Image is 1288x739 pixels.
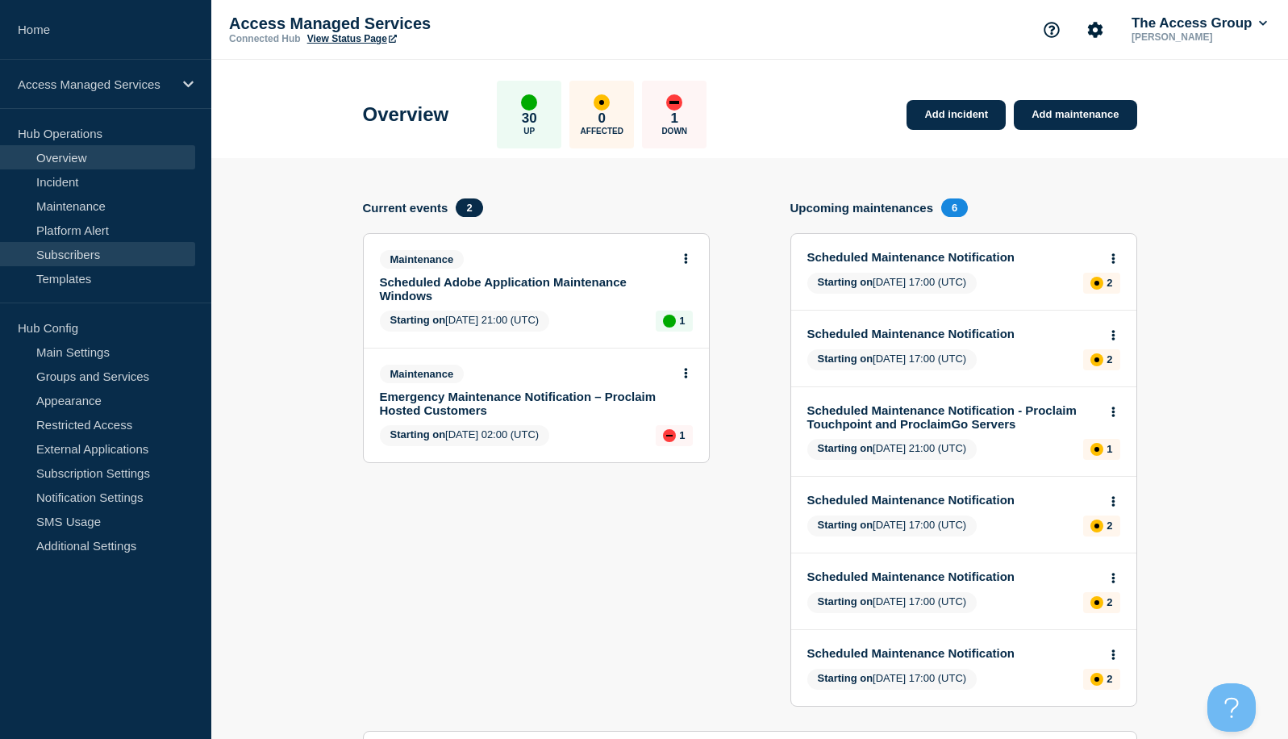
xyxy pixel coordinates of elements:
[380,275,671,303] a: Scheduled Adobe Application Maintenance Windows
[18,77,173,91] p: Access Managed Services
[807,646,1098,660] a: Scheduled Maintenance Notification
[1090,443,1103,456] div: affected
[807,349,977,370] span: [DATE] 17:00 (UTC)
[666,94,682,111] div: down
[380,365,465,383] span: Maintenance
[363,201,448,215] h4: Current events
[663,429,676,442] div: down
[1090,673,1103,686] div: affected
[807,250,1098,264] a: Scheduled Maintenance Notification
[380,311,550,332] span: [DATE] 21:00 (UTC)
[390,428,446,440] span: Starting on
[229,33,301,44] p: Connected Hub
[1090,277,1103,290] div: affected
[807,669,977,690] span: [DATE] 17:00 (UTC)
[581,127,623,136] p: Affected
[818,353,873,365] span: Starting on
[363,103,449,126] h1: Overview
[807,273,977,294] span: [DATE] 17:00 (UTC)
[1128,15,1270,31] button: The Access Group
[1090,520,1103,532] div: affected
[1035,13,1069,47] button: Support
[307,33,397,44] a: View Status Page
[807,403,1098,431] a: Scheduled Maintenance Notification - Proclaim Touchpoint and ProclaimGo Servers
[807,493,1098,507] a: Scheduled Maintenance Notification
[671,111,678,127] p: 1
[1107,277,1112,289] p: 2
[818,519,873,531] span: Starting on
[229,15,552,33] p: Access Managed Services
[907,100,1006,130] a: Add incident
[522,111,537,127] p: 30
[1090,596,1103,609] div: affected
[1107,353,1112,365] p: 2
[679,429,685,441] p: 1
[456,198,482,217] span: 2
[1207,683,1256,732] iframe: Help Scout Beacon - Open
[790,201,934,215] h4: Upcoming maintenances
[818,672,873,684] span: Starting on
[521,94,537,111] div: up
[1107,673,1112,685] p: 2
[679,315,685,327] p: 1
[818,595,873,607] span: Starting on
[1014,100,1136,130] a: Add maintenance
[390,314,446,326] span: Starting on
[380,250,465,269] span: Maintenance
[818,442,873,454] span: Starting on
[523,127,535,136] p: Up
[941,198,968,217] span: 6
[807,570,1098,583] a: Scheduled Maintenance Notification
[594,94,610,111] div: affected
[1107,520,1112,532] p: 2
[1107,596,1112,608] p: 2
[807,439,977,460] span: [DATE] 21:00 (UTC)
[1078,13,1112,47] button: Account settings
[1107,443,1112,455] p: 1
[807,592,977,613] span: [DATE] 17:00 (UTC)
[598,111,606,127] p: 0
[380,390,671,417] a: Emergency Maintenance Notification – Proclaim Hosted Customers
[380,425,550,446] span: [DATE] 02:00 (UTC)
[818,276,873,288] span: Starting on
[807,516,977,537] span: [DATE] 17:00 (UTC)
[663,315,676,328] div: up
[661,127,687,136] p: Down
[807,327,1098,340] a: Scheduled Maintenance Notification
[1090,353,1103,366] div: affected
[1128,31,1270,43] p: [PERSON_NAME]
